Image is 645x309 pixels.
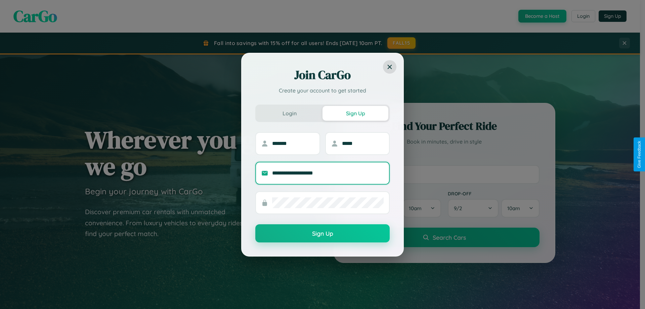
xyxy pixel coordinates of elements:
div: Give Feedback [637,141,642,168]
h2: Join CarGo [255,67,390,83]
button: Login [257,106,322,121]
button: Sign Up [322,106,388,121]
p: Create your account to get started [255,86,390,94]
button: Sign Up [255,224,390,242]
